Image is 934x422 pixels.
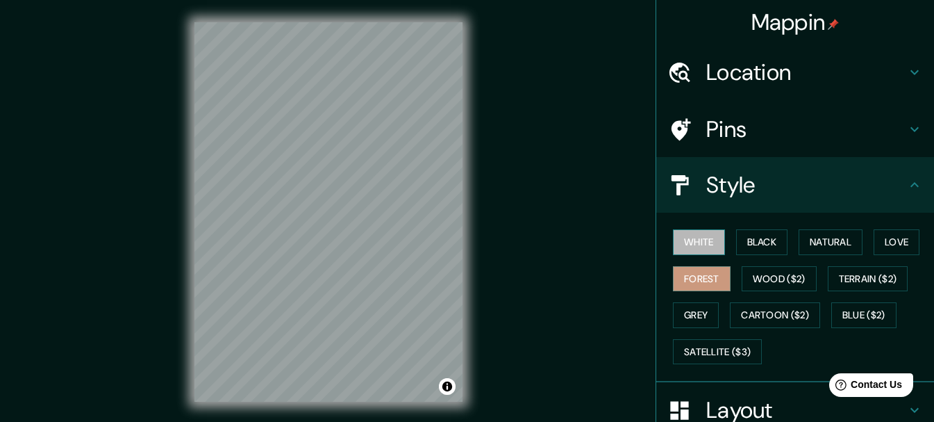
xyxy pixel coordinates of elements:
button: Grey [673,302,719,328]
button: Natural [799,229,862,255]
button: Terrain ($2) [828,266,908,292]
button: Forest [673,266,731,292]
h4: Location [706,58,906,86]
button: White [673,229,725,255]
div: Pins [656,102,934,157]
button: Cartoon ($2) [730,302,820,328]
button: Satellite ($3) [673,339,762,365]
button: Blue ($2) [831,302,897,328]
button: Black [736,229,788,255]
iframe: Help widget launcher [810,368,919,407]
div: Style [656,157,934,213]
div: Location [656,44,934,100]
button: Wood ($2) [742,266,817,292]
button: Toggle attribution [439,378,456,395]
canvas: Map [194,22,462,402]
h4: Style [706,171,906,199]
h4: Mappin [751,8,840,36]
button: Love [874,229,919,255]
h4: Pins [706,115,906,143]
img: pin-icon.png [828,19,839,30]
